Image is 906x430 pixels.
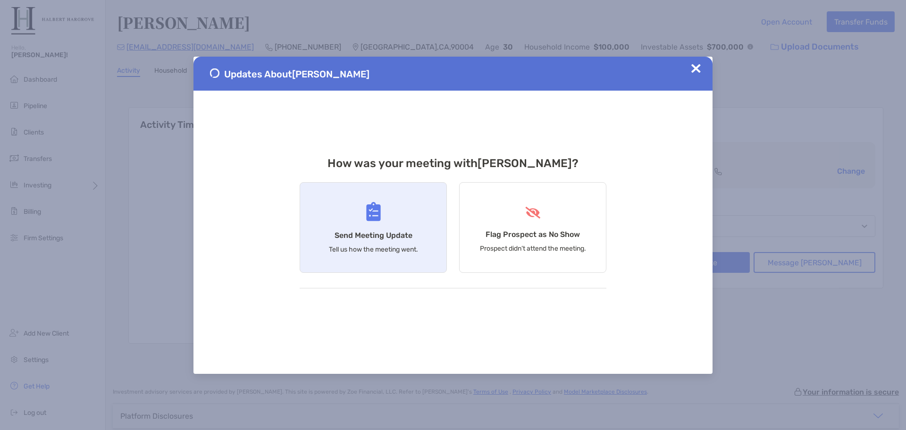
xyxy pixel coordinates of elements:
p: Tell us how the meeting went. [329,245,418,253]
p: Prospect didn’t attend the meeting. [480,245,586,253]
img: Close Updates Zoe [691,64,701,73]
h3: How was your meeting with [PERSON_NAME] ? [300,157,606,170]
h4: Flag Prospect as No Show [486,230,580,239]
img: Send Meeting Update [366,202,381,221]
span: Updates About [PERSON_NAME] [224,68,369,80]
img: Flag Prospect as No Show [524,207,542,219]
img: Send Meeting Update 1 [210,68,219,78]
h4: Send Meeting Update [335,231,412,240]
